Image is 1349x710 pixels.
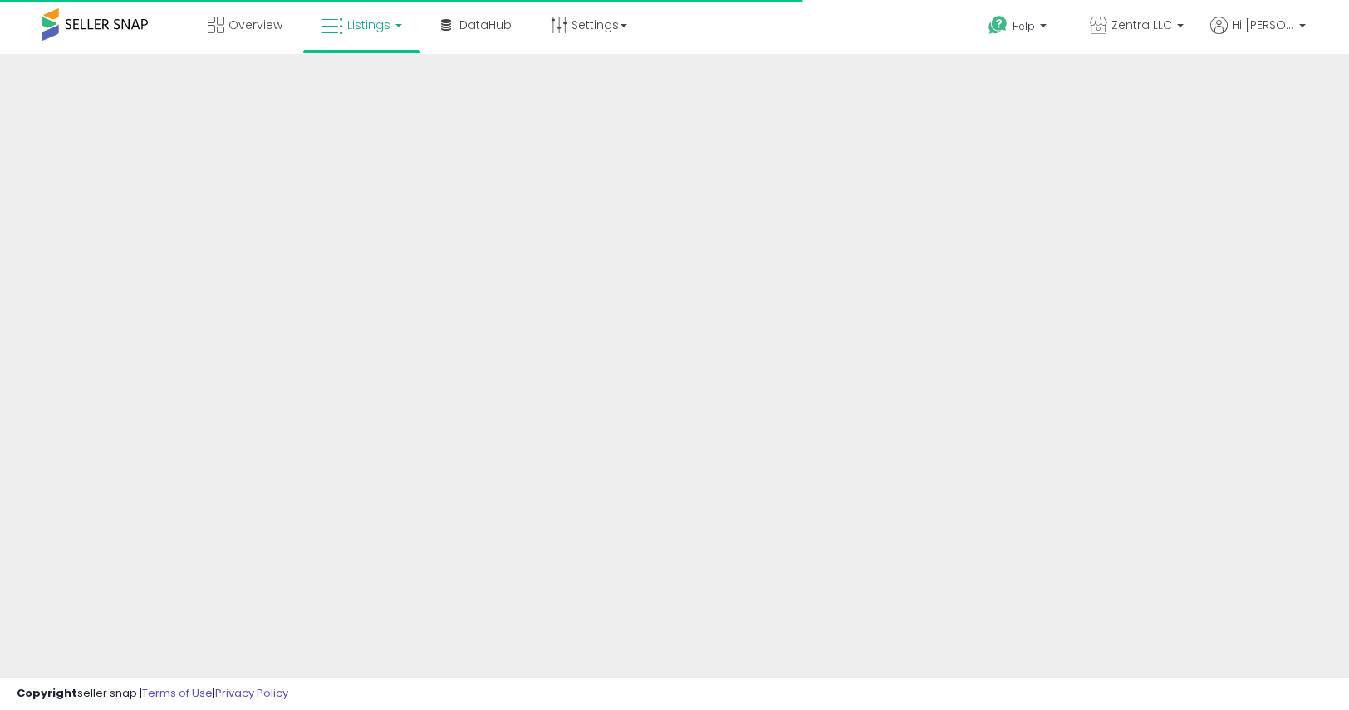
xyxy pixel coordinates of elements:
[1111,17,1172,33] span: Zentra LLC
[1013,19,1035,33] span: Help
[975,2,1063,54] a: Help
[988,15,1008,36] i: Get Help
[17,685,77,701] strong: Copyright
[1210,17,1306,54] a: Hi [PERSON_NAME]
[347,17,390,33] span: Listings
[142,685,213,701] a: Terms of Use
[459,17,512,33] span: DataHub
[1232,17,1294,33] span: Hi [PERSON_NAME]
[17,686,288,702] div: seller snap | |
[215,685,288,701] a: Privacy Policy
[228,17,282,33] span: Overview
